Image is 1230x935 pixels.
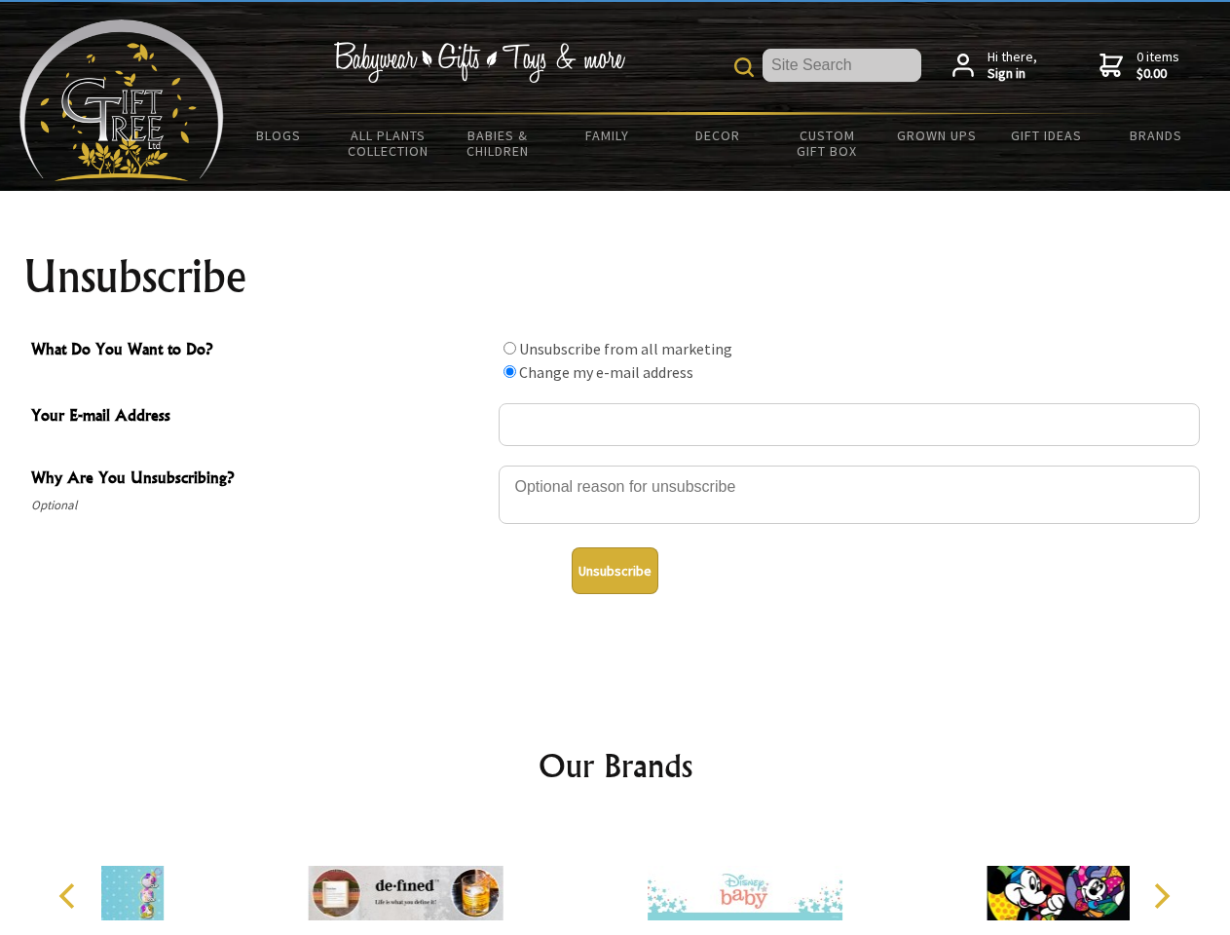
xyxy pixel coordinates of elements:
span: Optional [31,494,489,517]
span: Hi there, [988,49,1037,83]
a: Custom Gift Box [772,115,882,171]
a: Babies & Children [443,115,553,171]
img: Babywear - Gifts - Toys & more [333,42,625,83]
button: Unsubscribe [572,547,658,594]
strong: $0.00 [1137,65,1179,83]
textarea: Why Are You Unsubscribing? [499,466,1200,524]
span: 0 items [1137,48,1179,83]
a: Decor [662,115,772,156]
input: What Do You Want to Do? [503,342,516,355]
a: All Plants Collection [334,115,444,171]
h1: Unsubscribe [23,253,1208,300]
input: What Do You Want to Do? [503,365,516,378]
a: 0 items$0.00 [1100,49,1179,83]
strong: Sign in [988,65,1037,83]
a: Brands [1101,115,1211,156]
img: product search [734,57,754,77]
span: Why Are You Unsubscribing? [31,466,489,494]
img: Babyware - Gifts - Toys and more... [19,19,224,181]
button: Previous [49,875,92,917]
a: BLOGS [224,115,334,156]
span: Your E-mail Address [31,403,489,431]
a: Grown Ups [881,115,991,156]
span: What Do You Want to Do? [31,337,489,365]
input: Site Search [763,49,921,82]
label: Unsubscribe from all marketing [519,339,732,358]
button: Next [1139,875,1182,917]
h2: Our Brands [39,742,1192,789]
a: Family [553,115,663,156]
label: Change my e-mail address [519,362,693,382]
a: Hi there,Sign in [952,49,1037,83]
input: Your E-mail Address [499,403,1200,446]
a: Gift Ideas [991,115,1101,156]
